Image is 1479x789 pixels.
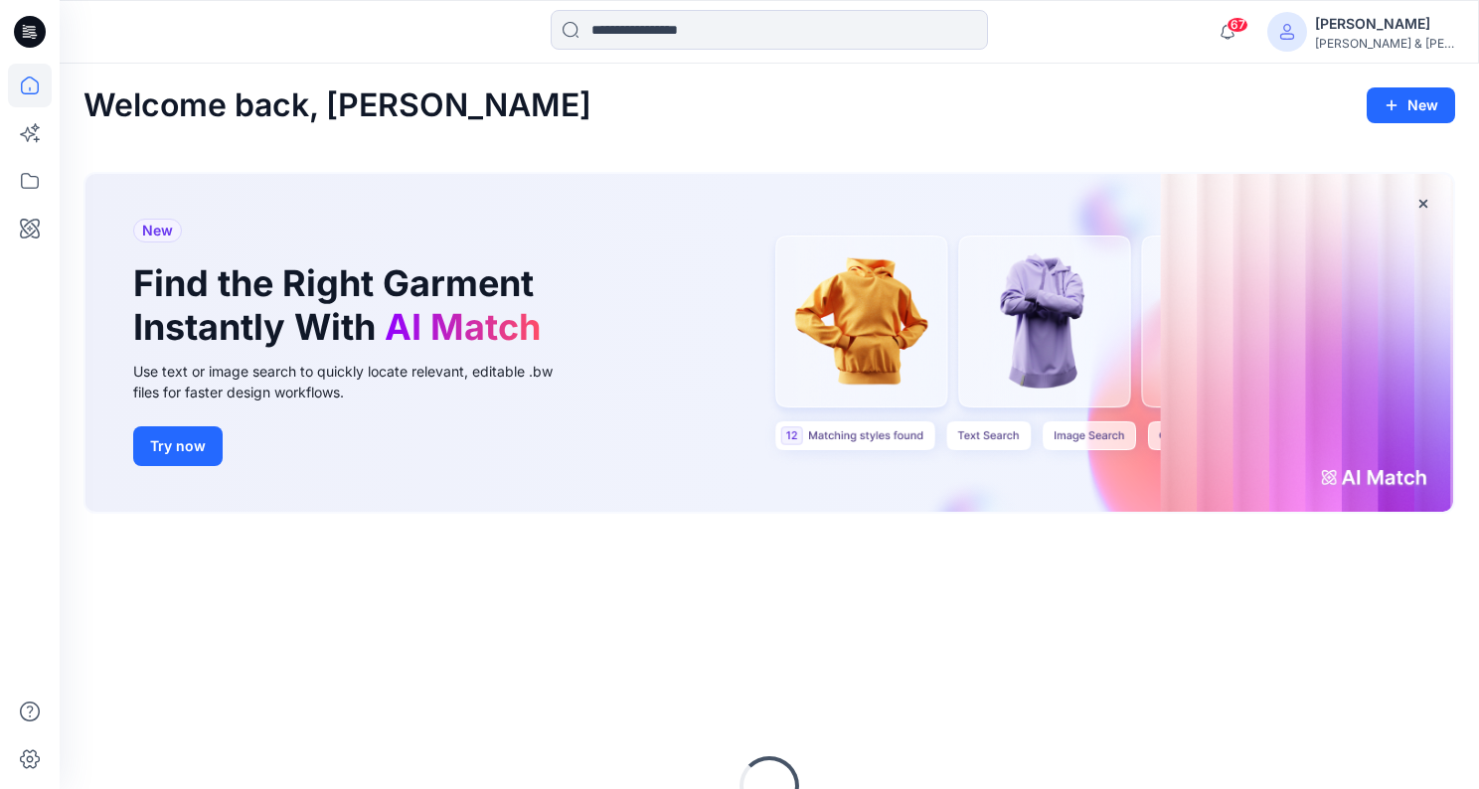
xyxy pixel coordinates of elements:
[385,305,541,349] span: AI Match
[1315,12,1454,36] div: [PERSON_NAME]
[83,87,591,124] h2: Welcome back, [PERSON_NAME]
[133,262,551,348] h1: Find the Right Garment Instantly With
[1367,87,1455,123] button: New
[1315,36,1454,51] div: [PERSON_NAME] & [PERSON_NAME]
[1227,17,1248,33] span: 67
[1279,24,1295,40] svg: avatar
[142,219,173,242] span: New
[133,426,223,466] button: Try now
[133,361,580,402] div: Use text or image search to quickly locate relevant, editable .bw files for faster design workflows.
